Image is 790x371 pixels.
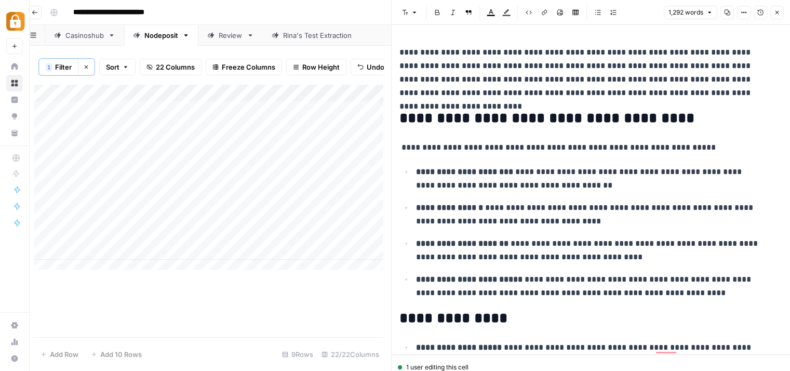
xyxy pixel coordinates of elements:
[222,62,275,72] span: Freeze Columns
[6,12,25,31] img: Adzz Logo
[100,349,142,360] span: Add 10 Rows
[45,25,124,46] a: Casinoshub
[219,30,243,41] div: Review
[302,62,340,72] span: Row Height
[6,334,23,350] a: Usage
[278,346,317,363] div: 9 Rows
[85,346,148,363] button: Add 10 Rows
[47,63,50,71] span: 1
[664,6,717,19] button: 1,292 words
[144,30,178,41] div: Nodeposit
[39,59,78,75] button: 1Filter
[668,8,703,17] span: 1,292 words
[6,350,23,367] button: Help + Support
[6,58,23,75] a: Home
[65,30,104,41] div: Casinoshub
[367,62,384,72] span: Undo
[263,25,416,46] a: [PERSON_NAME]'s Test Extraction
[6,108,23,125] a: Opportunities
[351,59,391,75] button: Undo
[286,59,346,75] button: Row Height
[46,63,52,71] div: 1
[124,25,198,46] a: Nodeposit
[206,59,282,75] button: Freeze Columns
[50,349,78,360] span: Add Row
[55,62,72,72] span: Filter
[6,317,23,334] a: Settings
[34,346,85,363] button: Add Row
[6,91,23,108] a: Insights
[156,62,195,72] span: 22 Columns
[106,62,119,72] span: Sort
[99,59,136,75] button: Sort
[6,8,23,34] button: Workspace: Adzz
[198,25,263,46] a: Review
[283,30,395,41] div: [PERSON_NAME]'s Test Extraction
[6,125,23,141] a: Your Data
[6,75,23,91] a: Browse
[317,346,383,363] div: 22/22 Columns
[140,59,202,75] button: 22 Columns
